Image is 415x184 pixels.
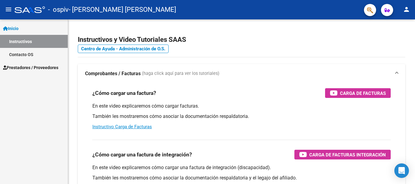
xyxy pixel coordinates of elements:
[340,89,386,97] span: Carga de Facturas
[92,175,391,181] p: También les mostraremos cómo asociar la documentación respaldatoria y el legajo del afiliado.
[142,70,219,77] span: (haga click aquí para ver los tutoriales)
[403,6,410,13] mat-icon: person
[85,70,141,77] strong: Comprobantes / Facturas
[78,45,169,53] a: Centro de Ayuda - Administración de O.S.
[3,25,19,32] span: Inicio
[294,150,391,159] button: Carga de Facturas Integración
[92,164,391,171] p: En este video explicaremos cómo cargar una factura de integración (discapacidad).
[92,89,156,97] h3: ¿Cómo cargar una factura?
[78,34,405,45] h2: Instructivos y Video Tutoriales SAAS
[92,124,152,129] a: Instructivo Carga de Facturas
[92,103,391,109] p: En este video explicaremos cómo cargar facturas.
[5,6,12,13] mat-icon: menu
[92,113,391,120] p: También les mostraremos cómo asociar la documentación respaldatoria.
[325,88,391,98] button: Carga de Facturas
[48,3,69,16] span: - ospiv
[309,151,386,159] span: Carga de Facturas Integración
[69,3,176,16] span: - [PERSON_NAME] [PERSON_NAME]
[92,150,192,159] h3: ¿Cómo cargar una factura de integración?
[394,163,409,178] div: Open Intercom Messenger
[78,64,405,83] mat-expansion-panel-header: Comprobantes / Facturas (haga click aquí para ver los tutoriales)
[3,64,58,71] span: Prestadores / Proveedores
